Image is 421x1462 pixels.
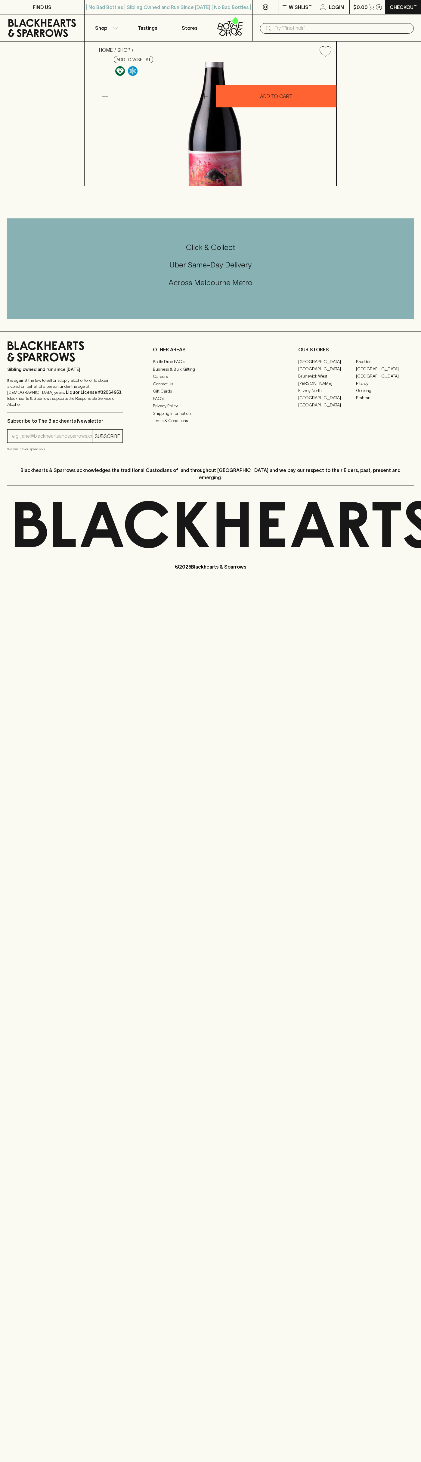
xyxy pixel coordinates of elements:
button: ADD TO CART [216,85,336,107]
a: Terms & Conditions [153,417,268,424]
button: Add to wishlist [317,44,334,59]
p: Sibling owned and run since [DATE] [7,366,123,372]
button: Shop [85,14,127,41]
a: [GEOGRAPHIC_DATA] [298,358,356,365]
a: Wonderful as is, but a slight chill will enhance the aromatics and give it a beautiful crunch. [126,65,139,77]
a: [GEOGRAPHIC_DATA] [356,372,414,380]
p: 0 [378,5,380,9]
input: Try "Pinot noir" [274,23,409,33]
img: Vegan [115,66,125,76]
a: Made without the use of any animal products. [114,65,126,77]
p: Tastings [138,24,157,32]
button: Add to wishlist [114,56,153,63]
a: Geelong [356,387,414,394]
p: Blackhearts & Sparrows acknowledges the traditional Custodians of land throughout [GEOGRAPHIC_DAT... [12,467,409,481]
p: We will never spam you [7,446,123,452]
h5: Uber Same-Day Delivery [7,260,414,270]
a: Shipping Information [153,410,268,417]
a: Braddon [356,358,414,365]
p: OUR STORES [298,346,414,353]
p: $0.00 [353,4,368,11]
a: Prahran [356,394,414,401]
a: FAQ's [153,395,268,402]
p: FIND US [33,4,51,11]
img: Chilled Red [128,66,138,76]
a: Business & Bulk Gifting [153,365,268,373]
img: 40928.png [94,62,336,186]
strong: Liquor License #32064953 [66,390,121,395]
p: Wishlist [289,4,312,11]
a: HOME [99,47,113,53]
p: Shop [95,24,107,32]
p: OTHER AREAS [153,346,268,353]
h5: Click & Collect [7,242,414,252]
a: Contact Us [153,380,268,387]
a: [GEOGRAPHIC_DATA] [298,394,356,401]
a: [PERSON_NAME] [298,380,356,387]
h5: Across Melbourne Metro [7,278,414,288]
p: It is against the law to sell or supply alcohol to, or to obtain alcohol on behalf of a person un... [7,377,123,407]
p: Stores [182,24,197,32]
a: Privacy Policy [153,403,268,410]
a: Careers [153,373,268,380]
a: Stores [169,14,211,41]
a: Tastings [126,14,169,41]
a: SHOP [117,47,130,53]
a: [GEOGRAPHIC_DATA] [298,365,356,372]
button: SUBSCRIBE [92,430,122,443]
a: Brunswick West [298,372,356,380]
a: [GEOGRAPHIC_DATA] [356,365,414,372]
p: ADD TO CART [260,93,292,100]
p: Subscribe to The Blackhearts Newsletter [7,417,123,424]
a: Fitzroy [356,380,414,387]
a: Bottle Drop FAQ's [153,358,268,365]
a: Gift Cards [153,388,268,395]
p: Login [329,4,344,11]
a: [GEOGRAPHIC_DATA] [298,401,356,409]
a: Fitzroy North [298,387,356,394]
input: e.g. jane@blackheartsandsparrows.com.au [12,431,92,441]
p: Checkout [390,4,417,11]
div: Call to action block [7,218,414,319]
p: SUBSCRIBE [95,433,120,440]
